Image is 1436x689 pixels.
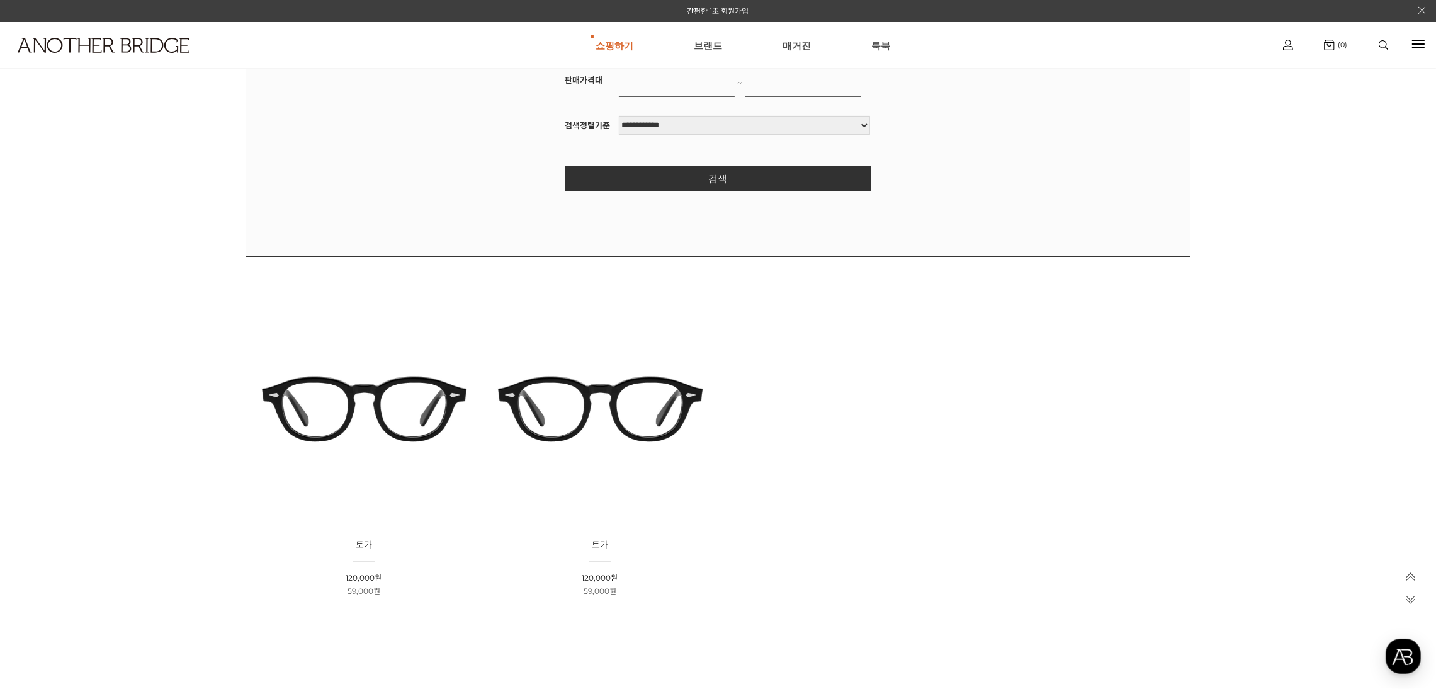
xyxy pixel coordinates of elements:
[487,295,714,522] img: 토카 아세테이트 안경 - 다양한 스타일에 맞는 뿔테 안경 이미지
[1335,40,1347,49] span: (0)
[871,23,890,68] a: 룩북
[4,399,83,431] a: 홈
[565,71,871,97] div: ~
[687,6,749,16] a: 간편한 1초 회원가입
[162,399,242,431] a: 설정
[1324,40,1347,50] a: (0)
[1324,40,1335,50] img: cart
[356,540,372,550] a: 토카
[18,38,189,53] img: logo
[565,166,871,191] button: 검색
[40,418,47,428] span: 홈
[582,573,618,583] span: 120,000원
[1283,40,1293,50] img: cart
[592,540,608,550] a: 토카
[596,23,633,68] a: 쇼핑하기
[565,116,619,132] strong: 검색정렬기준
[195,418,210,428] span: 설정
[348,586,380,596] span: 59,000원
[356,539,372,550] span: 토카
[1379,40,1388,50] img: search
[6,38,222,84] a: logo
[783,23,811,68] a: 매거진
[346,573,382,583] span: 120,000원
[592,539,608,550] span: 토카
[251,295,478,522] img: 토카 아세테이트 뿔테 안경 이미지
[694,23,722,68] a: 브랜드
[584,586,616,596] span: 59,000원
[83,399,162,431] a: 대화
[565,71,619,86] strong: 판매가격대
[115,419,130,429] span: 대화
